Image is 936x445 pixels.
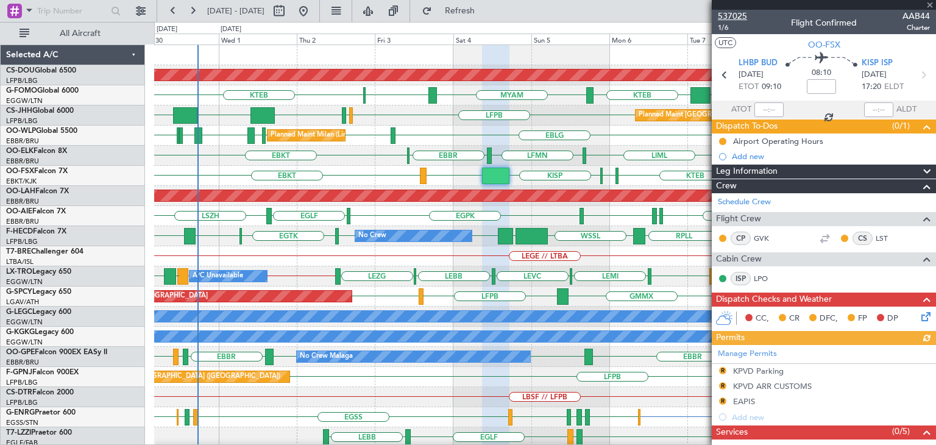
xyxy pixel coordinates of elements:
button: Refresh [416,1,489,21]
div: Tue 7 [687,34,765,44]
a: CS-DOUGlobal 6500 [6,67,76,74]
span: [DATE] - [DATE] [207,5,264,16]
span: (0/1) [892,119,910,132]
a: LX-TROLegacy 650 [6,268,71,276]
a: OO-LAHFalcon 7X [6,188,69,195]
div: Sun 5 [531,34,609,44]
a: F-GPNJFalcon 900EX [6,369,79,376]
span: CR [789,313,799,325]
div: No Crew Malaga [300,347,353,366]
span: CS-DOU [6,67,35,74]
div: Planned Maint Milan (Linate) [271,126,358,144]
span: 17:20 [862,81,881,93]
a: EBBR/BRU [6,217,39,226]
span: T7-LZZI [6,429,31,436]
span: Dispatch To-Dos [716,119,778,133]
a: OO-GPEFalcon 900EX EASy II [6,349,107,356]
span: Cabin Crew [716,252,762,266]
span: 08:10 [812,67,831,79]
a: LFPB/LBG [6,237,38,246]
span: OO-FSX [6,168,34,175]
a: LST [876,233,903,244]
a: EBKT/KJK [6,177,37,186]
a: EGGW/LTN [6,338,43,347]
span: Leg Information [716,165,778,179]
a: OO-ELKFalcon 8X [6,148,67,155]
span: G-KGKG [6,329,35,336]
a: OO-WLPGlobal 5500 [6,127,77,135]
div: [DATE] [221,24,241,35]
div: Tue 30 [141,34,219,44]
span: FP [858,313,867,325]
span: ATOT [731,104,751,116]
div: CP [731,232,751,245]
a: G-LEGCLegacy 600 [6,308,71,316]
span: ELDT [884,81,904,93]
span: F-HECD [6,228,33,235]
a: EBBR/BRU [6,358,39,367]
span: 537025 [718,10,747,23]
span: (0/5) [892,425,910,438]
a: LFPB/LBG [6,116,38,126]
button: All Aircraft [13,24,132,43]
span: OO-GPE [6,349,35,356]
a: G-SPCYLegacy 650 [6,288,71,296]
span: CS-DTR [6,389,32,396]
span: CC, [756,313,769,325]
span: DP [887,313,898,325]
span: G-ENRG [6,409,35,416]
span: Dispatch Checks and Weather [716,293,832,307]
a: G-FOMOGlobal 6000 [6,87,79,94]
a: EBBR/BRU [6,157,39,166]
a: EBBR/BRU [6,197,39,206]
span: T7-BRE [6,248,31,255]
span: ETOT [739,81,759,93]
span: OO-ELK [6,148,34,155]
span: Flight Crew [716,212,761,226]
div: Flight Confirmed [791,16,857,29]
div: A/C Unavailable [193,267,243,285]
a: LGAV/ATH [6,297,39,307]
span: [DATE] [862,69,887,81]
span: AAB44 [902,10,930,23]
span: Services [716,425,748,440]
a: LFPB/LBG [6,378,38,387]
span: G-LEGC [6,308,32,316]
span: DFC, [820,313,838,325]
div: ISP [731,272,751,285]
div: [DATE] [157,24,177,35]
div: Thu 2 [297,34,375,44]
a: EGGW/LTN [6,96,43,105]
span: All Aircraft [32,29,129,38]
span: LX-TRO [6,268,32,276]
a: LFPB/LBG [6,76,38,85]
div: No Crew [358,227,386,245]
span: LHBP BUD [739,57,778,69]
a: F-HECDFalcon 7X [6,228,66,235]
span: F-GPNJ [6,369,32,376]
span: G-SPCY [6,288,32,296]
a: EBBR/BRU [6,137,39,146]
div: Fri 3 [375,34,453,44]
div: Mon 6 [609,34,687,44]
a: G-ENRGPraetor 600 [6,409,76,416]
a: GVK [754,233,781,244]
div: Planned Maint [GEOGRAPHIC_DATA] ([GEOGRAPHIC_DATA]) [639,106,831,124]
a: EGGW/LTN [6,318,43,327]
a: CS-JHHGlobal 6000 [6,107,74,115]
span: G-FOMO [6,87,37,94]
div: Planned Maint [GEOGRAPHIC_DATA] ([GEOGRAPHIC_DATA]) [88,368,280,386]
a: T7-LZZIPraetor 600 [6,429,72,436]
a: Schedule Crew [718,196,771,208]
a: CS-DTRFalcon 2000 [6,389,74,396]
div: Airport Operating Hours [733,136,823,146]
span: Charter [902,23,930,33]
div: Wed 1 [219,34,297,44]
a: G-KGKGLegacy 600 [6,329,74,336]
span: OO-WLP [6,127,36,135]
span: 09:10 [762,81,781,93]
a: LPO [754,273,781,284]
span: KISP ISP [862,57,893,69]
input: Trip Number [37,2,107,20]
span: Crew [716,179,737,193]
